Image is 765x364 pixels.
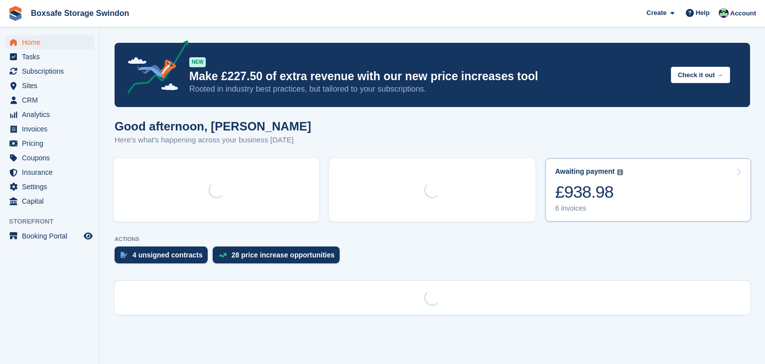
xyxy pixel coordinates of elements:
[22,136,82,150] span: Pricing
[22,64,82,78] span: Subscriptions
[22,93,82,107] span: CRM
[719,8,729,18] img: Kim Virabi
[22,122,82,136] span: Invoices
[22,194,82,208] span: Capital
[82,230,94,242] a: Preview store
[5,50,94,64] a: menu
[5,136,94,150] a: menu
[8,6,23,21] img: stora-icon-8386f47178a22dfd0bd8f6a31ec36ba5ce8667c1dd55bd0f319d3a0aa187defe.svg
[115,246,213,268] a: 4 unsigned contracts
[213,246,345,268] a: 28 price increase opportunities
[115,120,311,133] h1: Good afternoon, [PERSON_NAME]
[5,35,94,49] a: menu
[5,229,94,243] a: menu
[189,84,663,95] p: Rooted in industry best practices, but tailored to your subscriptions.
[5,93,94,107] a: menu
[219,253,227,257] img: price_increase_opportunities-93ffe204e8149a01c8c9dc8f82e8f89637d9d84a8eef4429ea346261dce0b2c0.svg
[5,151,94,165] a: menu
[646,8,666,18] span: Create
[5,180,94,194] a: menu
[22,151,82,165] span: Coupons
[22,50,82,64] span: Tasks
[696,8,710,18] span: Help
[232,251,335,259] div: 28 price increase opportunities
[5,108,94,121] a: menu
[555,204,624,213] div: 6 invoices
[5,122,94,136] a: menu
[5,194,94,208] a: menu
[119,40,189,97] img: price-adjustments-announcement-icon-8257ccfd72463d97f412b2fc003d46551f7dbcb40ab6d574587a9cd5c0d94...
[555,167,615,176] div: Awaiting payment
[27,5,133,21] a: Boxsafe Storage Swindon
[22,229,82,243] span: Booking Portal
[5,64,94,78] a: menu
[555,182,624,202] div: £938.98
[22,180,82,194] span: Settings
[5,165,94,179] a: menu
[671,67,730,83] button: Check it out →
[121,252,127,258] img: contract_signature_icon-13c848040528278c33f63329250d36e43548de30e8caae1d1a13099fd9432cc5.svg
[9,217,99,227] span: Storefront
[5,79,94,93] a: menu
[115,134,311,146] p: Here's what's happening across your business [DATE]
[189,69,663,84] p: Make £227.50 of extra revenue with our new price increases tool
[22,165,82,179] span: Insurance
[22,79,82,93] span: Sites
[617,169,623,175] img: icon-info-grey-7440780725fd019a000dd9b08b2336e03edf1995a4989e88bcd33f0948082b44.svg
[730,8,756,18] span: Account
[115,236,750,243] p: ACTIONS
[132,251,203,259] div: 4 unsigned contracts
[22,108,82,121] span: Analytics
[22,35,82,49] span: Home
[545,158,751,222] a: Awaiting payment £938.98 6 invoices
[189,57,206,67] div: NEW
